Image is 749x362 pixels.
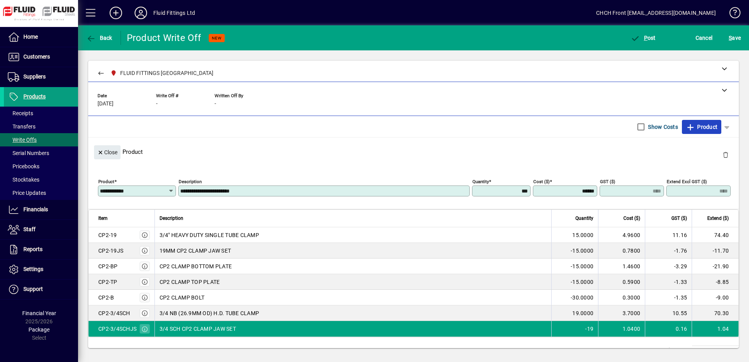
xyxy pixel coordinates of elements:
[23,246,43,252] span: Reports
[4,160,78,173] a: Pricebooks
[598,259,645,274] td: 1.4600
[86,35,112,41] span: Back
[692,259,738,274] td: -21.90
[692,346,739,355] td: 94.29
[686,121,717,133] span: Product
[692,243,738,259] td: -11.70
[98,231,117,239] div: CP2-19
[692,227,738,243] td: 74.40
[551,305,598,321] td: 19.0000
[154,321,552,337] td: 3/4 SCH CP2 CLAMP JAW SET
[645,274,692,290] td: -1.33
[598,290,645,305] td: 0.3000
[645,243,692,259] td: -1.76
[103,6,128,20] button: Add
[692,321,738,337] td: 1.04
[4,260,78,279] a: Settings
[23,226,35,232] span: Staff
[598,321,645,337] td: 1.0400
[84,31,114,45] button: Back
[98,101,114,107] span: [DATE]
[4,220,78,239] a: Staff
[23,266,43,272] span: Settings
[598,305,645,321] td: 3.7000
[551,321,598,337] td: -19
[88,137,739,166] div: Product
[716,145,735,164] button: Delete
[92,148,122,155] app-page-header-button: Close
[8,163,39,169] span: Pricebooks
[716,151,735,158] app-page-header-button: Delete
[179,179,202,184] mat-label: Description
[630,35,656,41] span: ost
[212,36,222,41] span: NEW
[692,274,738,290] td: -8.85
[23,206,48,212] span: Financials
[98,309,130,317] div: CP2-3/4SCH
[98,278,117,286] div: CP2-TP
[160,214,183,223] span: Description
[644,35,648,41] span: P
[22,310,56,316] span: Financial Year
[694,31,715,45] button: Cancel
[94,145,121,159] button: Close
[4,27,78,47] a: Home
[645,290,692,305] td: -1.35
[4,186,78,200] a: Price Updates
[98,247,123,255] div: CP2-19JS
[646,123,678,131] label: Show Costs
[98,179,114,184] mat-label: Product
[4,133,78,146] a: Write Offs
[154,243,552,259] td: 19MM CP2 CLAMP JAW SET
[727,31,743,45] button: Save
[645,259,692,274] td: -3.29
[551,259,598,274] td: -15.0000
[598,274,645,290] td: 0.5900
[667,179,707,184] mat-label: Extend excl GST ($)
[707,214,729,223] span: Extend ($)
[153,7,195,19] div: Fluid Fittings Ltd
[4,146,78,160] a: Serial Numbers
[551,227,598,243] td: 15.0000
[4,107,78,120] a: Receipts
[4,200,78,219] a: Financials
[645,321,692,337] td: 0.16
[4,240,78,259] a: Reports
[4,280,78,299] a: Support
[551,243,598,259] td: -15.0000
[215,101,216,107] span: -
[154,305,552,321] td: 3/4 NB (26.9MM OD) H.D. TUBE CLAMP
[8,150,49,156] span: Serial Numbers
[623,214,640,223] span: Cost ($)
[23,93,46,100] span: Products
[4,173,78,186] a: Stocktakes
[23,73,46,80] span: Suppliers
[23,34,38,40] span: Home
[551,290,598,305] td: -30.0000
[645,305,692,321] td: 10.55
[628,31,658,45] button: Post
[4,120,78,133] a: Transfers
[97,146,117,159] span: Close
[692,305,738,321] td: 70.30
[8,110,33,116] span: Receipts
[533,179,550,184] mat-label: Cost ($)
[8,190,46,196] span: Price Updates
[156,101,158,107] span: -
[598,227,645,243] td: 4.9600
[598,243,645,259] td: 0.7800
[98,325,137,333] div: CP2-3/4SCHJS
[682,120,721,134] button: Product
[4,67,78,87] a: Suppliers
[4,47,78,67] a: Customers
[8,137,37,143] span: Write Offs
[154,227,552,243] td: 3/4" HEAVY DUTY SINGLE TUBE CLAMP
[729,35,732,41] span: S
[98,294,114,301] div: CP2-B
[696,32,713,44] span: Cancel
[128,6,153,20] button: Profile
[596,7,716,19] div: CHCH Front [EMAIL_ADDRESS][DOMAIN_NAME]
[575,214,593,223] span: Quantity
[729,32,741,44] span: ave
[724,2,739,27] a: Knowledge Base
